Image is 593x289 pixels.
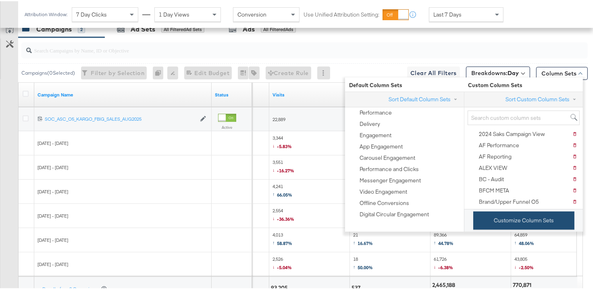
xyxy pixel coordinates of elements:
[273,134,292,150] span: 3,344
[237,10,266,17] span: Conversion
[37,139,68,145] span: [DATE] - [DATE]
[479,140,519,148] div: AF Performance
[464,80,522,88] span: Custom Column Sets
[514,238,519,244] span: ↑
[273,165,277,172] span: ↓
[514,230,535,247] span: 64,859
[345,80,464,88] span: Default Column Sets
[514,262,519,268] span: ↓
[273,206,295,223] span: 2,554
[37,90,208,97] a: Your campaign name.
[433,10,462,17] span: Last 7 Days
[410,67,457,77] span: Clear All Filters
[360,142,403,149] div: App Engagement
[273,190,277,196] span: ↑
[473,210,574,228] button: Customize Column Sets
[304,10,379,17] label: Use Unified Attribution Setting:
[273,262,277,268] span: ↓
[243,23,255,33] div: Ads
[273,255,292,271] span: 2,526
[273,158,295,174] span: 3,551
[358,239,373,245] span: 16.67%
[37,163,68,169] span: [DATE] - [DATE]
[434,262,439,268] span: ↓
[505,94,580,103] button: Sort Custom Column Sets
[273,90,347,97] a: Omniture Visits
[32,38,537,54] input: Search Campaigns by Name, ID or Objective
[353,238,358,244] span: ↑
[277,263,292,269] span: -5.04%
[24,10,68,16] div: Attribution Window:
[277,191,293,197] span: 66.05%
[479,129,545,137] div: 2024 Saks Campaign View
[277,166,295,172] span: -16.27%
[277,239,293,245] span: 58.87%
[36,23,72,33] div: Campaigns
[273,115,285,121] span: 22,889
[273,214,277,220] span: ↓
[37,260,68,266] span: [DATE] - [DATE]
[479,197,539,205] div: Brand/Upper Funnel O5
[353,262,358,268] span: ↑
[218,124,236,129] label: Active
[273,230,293,247] span: 4,013
[37,236,68,242] span: [DATE] - [DATE]
[434,230,454,247] span: 89,366
[353,230,373,247] span: 21
[21,68,75,75] div: Campaigns ( 0 Selected)
[159,10,189,17] span: 1 Day Views
[353,255,373,271] span: 18
[277,142,292,148] span: -5.83%
[360,176,421,183] div: Messenger Engagement
[273,182,293,199] span: 4,241
[439,263,454,269] span: -6.38%
[360,187,407,195] div: Video Engagement
[479,174,504,182] div: BC - Audit
[215,90,249,97] a: Shows the current state of your Ad Campaign.
[439,239,454,245] span: 44.78%
[45,115,196,121] a: SOC_ASC_O5_KARGO_FBIG_SALES_AUG2025
[519,263,534,269] span: -2.50%
[358,263,373,269] span: 50.00%
[468,109,580,124] input: Search custom column sets
[434,238,439,244] span: ↑
[131,23,155,33] div: Ad Sets
[360,153,415,161] div: Carousel Engagement
[37,187,68,193] span: [DATE] - [DATE]
[37,212,68,218] span: [DATE] - [DATE]
[153,65,167,78] div: 0
[261,25,296,32] div: All Filtered Ads
[432,280,458,288] div: 2,465,188
[466,65,530,78] button: Breakdowns:Day
[479,163,507,171] div: ALEX VIEW
[479,152,512,159] div: AF Reporting
[514,255,534,271] span: 43,805
[76,10,107,17] span: 7 Day Clicks
[273,141,277,147] span: ↓
[360,119,380,127] div: Delivery
[471,68,519,76] span: Breakdowns:
[78,25,85,32] div: 2
[388,94,461,103] button: Sort Default Column Sets
[513,280,534,288] div: 770,871
[360,209,429,217] div: Digital Circular Engagement
[519,239,535,245] span: 48.06%
[407,65,460,78] button: Clear All Filters
[536,66,588,79] button: Column Sets
[360,130,391,138] div: Engagement
[508,68,519,75] b: Day
[360,108,392,115] div: Performance
[277,215,295,221] span: -36.36%
[479,186,509,193] div: BFCM META
[273,238,277,244] span: ↑
[434,255,454,271] span: 61,726
[161,25,204,32] div: All Filtered Ad Sets
[360,198,409,206] div: Offline Conversions
[360,164,419,172] div: Performance and Clicks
